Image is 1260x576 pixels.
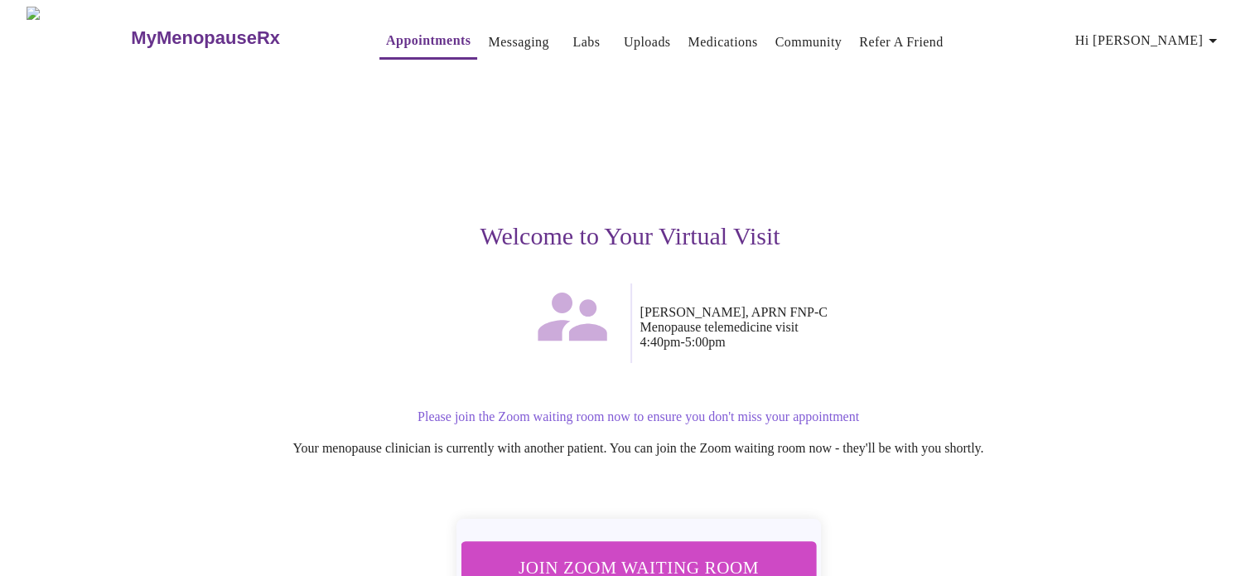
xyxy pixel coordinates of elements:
[131,27,280,49] h3: MyMenopauseRx
[617,26,678,59] button: Uploads
[129,9,346,67] a: MyMenopauseRx
[852,26,950,59] button: Refer a Friend
[640,305,1141,350] p: [PERSON_NAME], APRN FNP-C Menopause telemedicine visit 4:40pm - 5:00pm
[681,26,764,59] button: Medications
[137,409,1141,424] p: Please join the Zoom waiting room now to ensure you don't miss your appointment
[1075,29,1223,52] span: Hi [PERSON_NAME]
[688,31,757,54] a: Medications
[572,31,600,54] a: Labs
[386,29,471,52] a: Appointments
[775,31,842,54] a: Community
[488,31,548,54] a: Messaging
[379,24,477,60] button: Appointments
[27,7,129,69] img: MyMenopauseRx Logo
[481,26,555,59] button: Messaging
[560,26,613,59] button: Labs
[624,31,671,54] a: Uploads
[769,26,849,59] button: Community
[137,441,1141,456] p: Your menopause clinician is currently with another patient. You can join the Zoom waiting room no...
[859,31,944,54] a: Refer a Friend
[1069,24,1229,57] button: Hi [PERSON_NAME]
[120,222,1141,250] h3: Welcome to Your Virtual Visit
